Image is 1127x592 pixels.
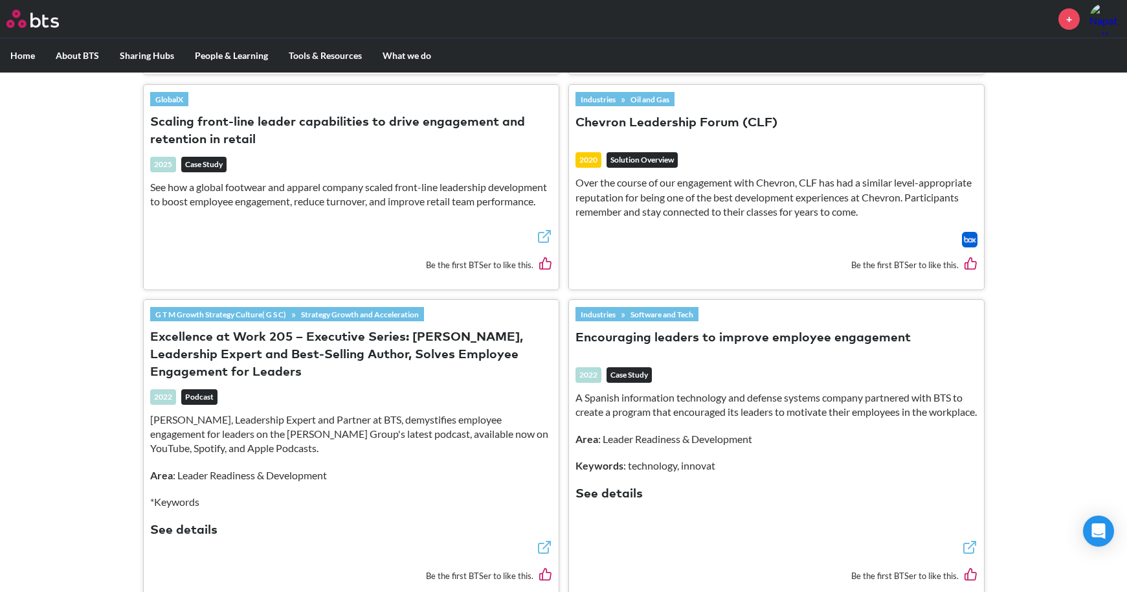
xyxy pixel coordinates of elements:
[150,92,188,106] a: GlobalX
[625,307,698,321] a: Software and Tech
[372,39,441,73] label: What we do
[962,540,977,558] a: External link
[575,432,977,446] p: : Leader Readiness & Development
[150,114,552,149] button: Scaling front-line leader capabilities to drive engagement and retention in retail
[150,307,424,321] div: »
[575,391,977,420] p: A Spanish information technology and defense systems company partnered with BTS to create a progr...
[575,330,911,347] button: Encouraging leaders to improve employee engagement
[575,459,977,473] p: : technology, innovat
[575,115,777,132] button: Chevron Leadership Forum (CLF)
[296,307,424,321] a: Strategy Growth and Acceleration
[575,247,977,283] div: Be the first BTSer to like this.
[278,39,372,73] label: Tools & Resources
[154,495,199,508] em: Keywords
[150,468,552,483] p: : Leader Readiness & Development
[45,39,109,73] label: About BTS
[575,92,621,106] a: Industries
[575,176,977,219] p: Over the course of our engagement with Chevron, CLF has had a similar level-appropriate reputatio...
[150,180,552,209] p: See how a global footwear and apparel company scaled front-line leadership development to boost e...
[150,157,176,172] div: 2025
[607,152,678,168] em: Solution Overview
[1089,3,1121,34] img: Napat Buthsuwan
[150,247,552,283] div: Be the first BTSer to like this.
[537,540,552,558] a: External link
[6,10,83,28] a: Go home
[575,459,623,472] strong: Keywords
[537,229,552,247] a: External link
[962,232,977,247] a: Download file from Box
[1089,3,1121,34] a: Profile
[575,486,643,503] button: See details
[1058,8,1080,30] a: +
[150,329,552,381] button: Excellence at Work 205 – Executive Series: [PERSON_NAME], Leadership Expert and Best-Selling Auth...
[575,152,601,168] div: 2020
[575,433,598,445] strong: Area
[150,389,176,405] div: 2022
[150,307,291,321] a: G T M Growth Strategy Culture( G S C)
[575,307,621,321] a: Industries
[6,10,59,28] img: BTS Logo
[575,367,601,383] div: 2022
[181,157,227,172] em: Case Study
[575,92,675,106] div: »
[184,39,278,73] label: People & Learning
[150,413,552,456] p: [PERSON_NAME], Leadership Expert and Partner at BTS, demystifies employee engagement for leaders ...
[150,522,218,540] button: See details
[625,92,675,106] a: Oil and Gas
[109,39,184,73] label: Sharing Hubs
[1083,516,1114,547] div: Open Intercom Messenger
[962,232,977,247] img: Box logo
[150,469,173,481] strong: Area
[575,307,698,321] div: »
[181,389,218,405] em: Podcast
[607,367,652,383] em: Case Study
